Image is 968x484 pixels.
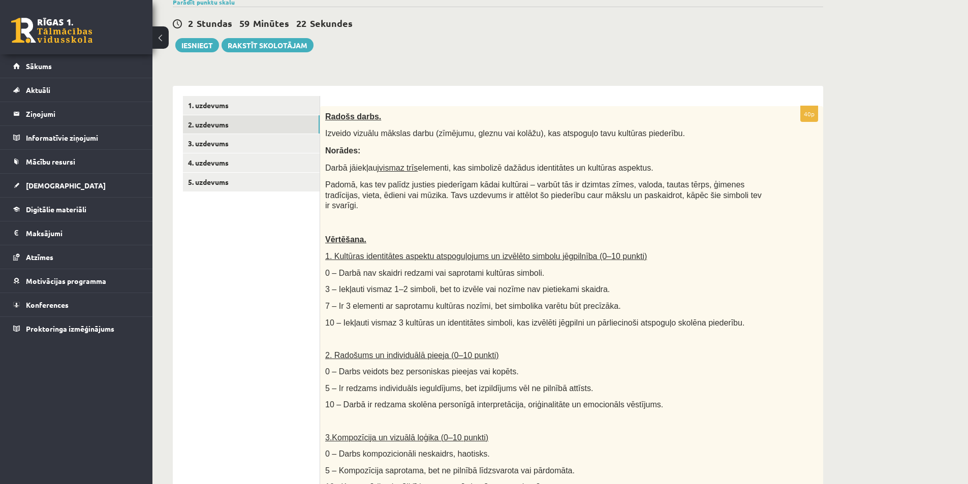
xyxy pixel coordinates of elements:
[253,17,289,29] span: Minūtes
[183,115,320,134] a: 2. uzdevums
[183,134,320,153] a: 3. uzdevums
[310,17,353,29] span: Sekundes
[379,164,418,172] u: vismaz trīs
[183,173,320,191] a: 5. uzdevums
[26,324,114,333] span: Proktoringa izmēģinājums
[13,198,140,221] a: Digitālie materiāli
[325,112,381,121] span: Radošs darbs.
[183,96,320,115] a: 1. uzdevums
[13,317,140,340] a: Proktoringa izmēģinājums
[222,38,314,52] a: Rakstīt skolotājam
[239,17,249,29] span: 59
[325,269,544,277] span: 0 – Darbā nav skaidri redzami vai saprotami kultūras simboli.
[13,78,140,102] a: Aktuāli
[325,180,762,210] span: Padomā, kas tev palīdz justies piederīgam kādai kultūrai – varbūt tās ir dzimtas zīmes, valoda, t...
[13,54,140,78] a: Sākums
[325,146,360,155] span: Norādes:
[325,235,366,244] span: Vērtēšana.
[26,157,75,166] span: Mācību resursi
[26,221,140,245] legend: Maksājumi
[26,126,140,149] legend: Informatīvie ziņojumi
[197,17,232,29] span: Stundas
[325,449,490,458] span: 0 – Darbs kompozicionāli neskaidrs, haotisks.
[26,102,140,125] legend: Ziņojumi
[26,276,106,285] span: Motivācijas programma
[325,466,575,475] span: 5 – Kompozīcija saprotama, bet ne pilnībā līdzsvarota vai pārdomāta.
[26,205,86,214] span: Digitālie materiāli
[325,351,499,360] span: 2. Radošums un individuālā pieeja (0–10 punkti)
[296,17,306,29] span: 22
[175,38,219,52] button: Iesniegt
[325,252,647,261] span: 1. Kultūras identitātes aspektu atspoguļojums un izvēlēto simbolu jēgpilnība (0–10 punkti)
[26,300,69,309] span: Konferences
[26,61,52,71] span: Sākums
[325,433,488,442] span: 3.Kompozīcija un vizuālā loģika (0–10 punkti)
[13,245,140,269] a: Atzīmes
[26,252,53,262] span: Atzīmes
[325,129,685,138] span: Izveido vizuālu mākslas darbu (zīmējumu, gleznu vai kolāžu), kas atspoguļo tavu kultūras piederību.
[13,102,140,125] a: Ziņojumi
[13,126,140,149] a: Informatīvie ziņojumi
[10,10,482,21] body: Editor, wiswyg-editor-user-answer-47433903843800
[325,164,653,172] span: Darbā jāiekļauj elementi, kas simbolizē dažādus identitātes un kultūras aspektus.
[13,293,140,316] a: Konferences
[26,181,106,190] span: [DEMOGRAPHIC_DATA]
[13,174,140,197] a: [DEMOGRAPHIC_DATA]
[188,17,193,29] span: 2
[325,285,610,294] span: 3 – Iekļauti vismaz 1–2 simboli, bet to izvēle vai nozīme nav pietiekami skaidra.
[13,221,140,245] a: Maksājumi
[325,400,663,409] span: 10 – Darbā ir redzama skolēna personīgā interpretācija, oriģinalitāte un emocionāls vēstījums.
[325,367,519,376] span: 0 – Darbs veidots bez personiskas pieejas vai kopēts.
[325,318,744,327] span: 10 – Iekļauti vismaz 3 kultūras un identitātes simboli, kas izvēlēti jēgpilni un pārliecinoši ats...
[800,106,818,122] p: 40p
[11,18,92,43] a: Rīgas 1. Tālmācības vidusskola
[325,384,593,393] span: 5 – Ir redzams individuāls ieguldījums, bet izpildījums vēl ne pilnībā attīsts.
[325,302,621,310] span: 7 – Ir 3 elementi ar saprotamu kultūras nozīmi, bet simbolika varētu būt precīzāka.
[183,153,320,172] a: 4. uzdevums
[13,269,140,293] a: Motivācijas programma
[26,85,50,94] span: Aktuāli
[13,150,140,173] a: Mācību resursi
